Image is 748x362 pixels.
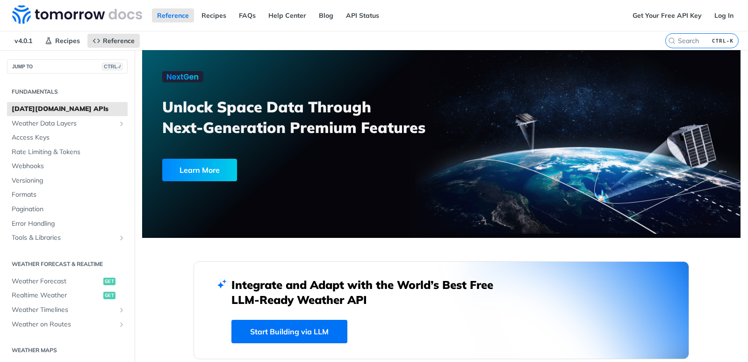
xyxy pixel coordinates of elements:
img: Tomorrow.io Weather API Docs [12,5,142,24]
a: Recipes [196,8,231,22]
a: Error Handling [7,217,128,231]
span: get [103,278,115,285]
a: Recipes [40,34,85,48]
svg: Search [668,37,676,44]
span: Realtime Weather [12,291,101,300]
a: Rate Limiting & Tokens [7,145,128,159]
span: Weather Timelines [12,305,115,315]
span: [DATE][DOMAIN_NAME] APIs [12,104,125,114]
a: Start Building via LLM [231,320,347,343]
a: Pagination [7,202,128,216]
img: NextGen [162,71,203,82]
button: Show subpages for Weather Data Layers [118,120,125,127]
h2: Fundamentals [7,88,128,96]
a: Weather Forecastget [7,274,128,288]
span: v4.0.1 [9,34,37,48]
span: Pagination [12,205,125,214]
span: Formats [12,190,125,199]
span: get [103,292,115,299]
kbd: CTRL-K [710,36,736,45]
a: Reference [87,34,140,48]
span: CTRL-/ [102,63,122,70]
h2: Integrate and Adapt with the World’s Best Free LLM-Ready Weather API [231,277,507,307]
a: Versioning [7,174,128,188]
span: Rate Limiting & Tokens [12,148,125,157]
a: Weather Data LayersShow subpages for Weather Data Layers [7,117,128,131]
a: Blog [314,8,338,22]
button: JUMP TOCTRL-/ [7,59,128,74]
span: Error Handling [12,219,125,229]
span: Weather Forecast [12,277,101,286]
a: Log In [709,8,739,22]
span: Versioning [12,176,125,185]
a: [DATE][DOMAIN_NAME] APIs [7,102,128,116]
h2: Weather Maps [7,346,128,355]
span: Recipes [55,37,80,45]
a: API Status [341,8,384,22]
a: Weather on RoutesShow subpages for Weather on Routes [7,318,128,332]
h2: Weather Forecast & realtime [7,260,128,268]
a: Webhooks [7,159,128,173]
span: Reference [103,37,135,45]
span: Tools & Libraries [12,233,115,243]
span: Webhooks [12,162,125,171]
button: Show subpages for Weather Timelines [118,306,125,314]
a: Realtime Weatherget [7,288,128,303]
button: Show subpages for Weather on Routes [118,321,125,328]
h3: Unlock Space Data Through Next-Generation Premium Features [162,96,452,138]
a: Formats [7,188,128,202]
div: Learn More [162,159,237,181]
button: Show subpages for Tools & Libraries [118,234,125,242]
a: Weather TimelinesShow subpages for Weather Timelines [7,303,128,317]
a: Help Center [263,8,311,22]
span: Weather Data Layers [12,119,115,128]
span: Access Keys [12,133,125,142]
a: FAQs [234,8,261,22]
a: Access Keys [7,131,128,145]
a: Reference [152,8,194,22]
a: Tools & LibrariesShow subpages for Tools & Libraries [7,231,128,245]
a: Learn More [162,159,394,181]
a: Get Your Free API Key [627,8,707,22]
span: Weather on Routes [12,320,115,329]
